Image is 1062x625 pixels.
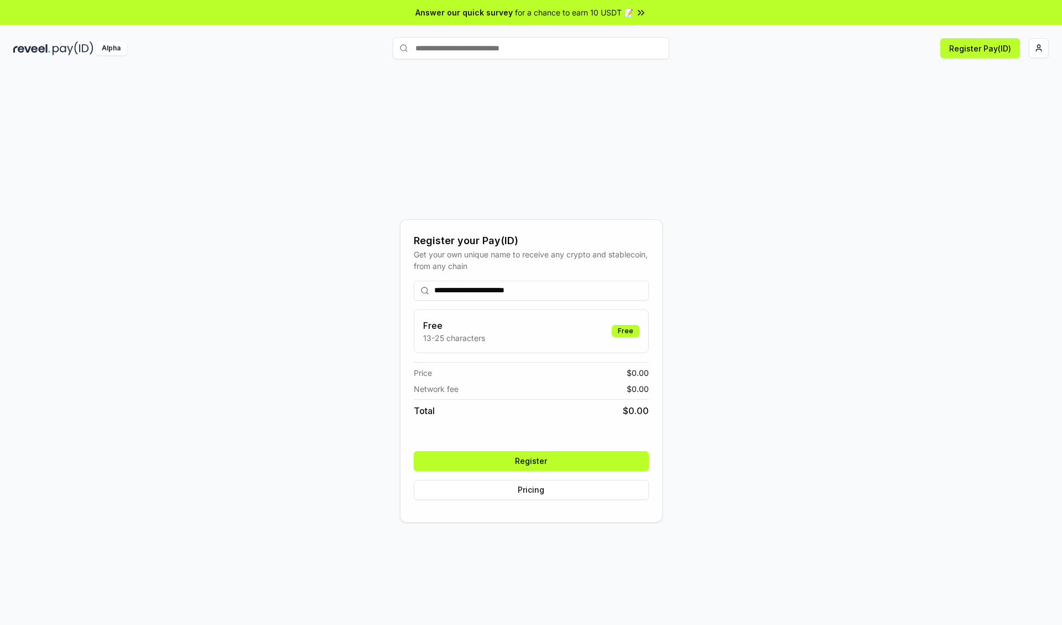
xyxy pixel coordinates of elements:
[515,7,633,18] span: for a chance to earn 10 USDT 📝
[414,383,459,395] span: Network fee
[940,38,1020,58] button: Register Pay(ID)
[623,404,649,417] span: $ 0.00
[423,319,485,332] h3: Free
[414,249,649,272] div: Get your own unique name to receive any crypto and stablecoin, from any chain
[612,325,639,337] div: Free
[414,404,435,417] span: Total
[627,367,649,379] span: $ 0.00
[423,332,485,344] p: 13-25 characters
[627,383,649,395] span: $ 0.00
[414,480,649,500] button: Pricing
[414,451,649,471] button: Register
[96,42,127,55] div: Alpha
[414,367,432,379] span: Price
[53,42,93,55] img: pay_id
[13,42,50,55] img: reveel_dark
[415,7,513,18] span: Answer our quick survey
[414,233,649,249] div: Register your Pay(ID)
